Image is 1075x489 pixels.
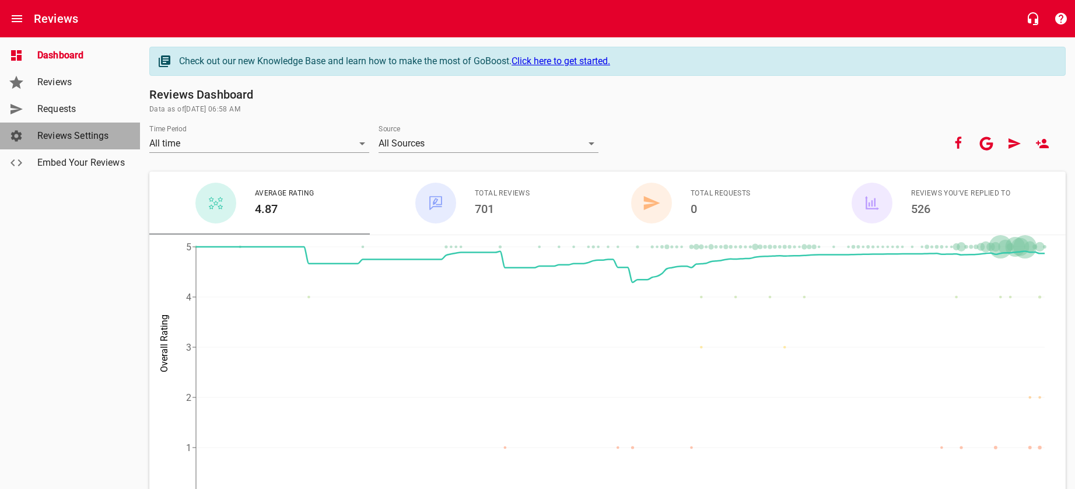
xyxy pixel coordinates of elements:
tspan: 2 [186,392,191,403]
span: Reviews You've Replied To [911,188,1010,200]
a: Click here to get started. [512,55,610,67]
label: Source [379,125,400,132]
span: Average Rating [255,188,314,200]
div: All Sources [379,134,598,153]
h6: 526 [911,200,1010,218]
span: Requests [37,102,126,116]
div: Check out our new Knowledge Base and learn how to make the most of GoBoost. [179,54,1053,68]
button: Your google account is connected [972,130,1000,158]
h6: 701 [475,200,530,218]
span: Total Reviews [475,188,530,200]
a: New User [1028,130,1056,158]
a: Request Review [1000,130,1028,158]
span: Data as of [DATE] 06:58 AM [149,104,1066,116]
button: Your Facebook account is connected [944,130,972,158]
h6: 4.87 [255,200,314,218]
span: Dashboard [37,48,126,62]
button: Live Chat [1019,5,1047,33]
span: Reviews [37,75,126,89]
button: Open drawer [3,5,31,33]
span: Reviews Settings [37,129,126,143]
div: All time [149,134,369,153]
span: Embed Your Reviews [37,156,126,170]
span: Total Requests [691,188,751,200]
label: Time Period [149,125,187,132]
tspan: 1 [186,442,191,453]
h6: Reviews Dashboard [149,85,1066,104]
button: Support Portal [1047,5,1075,33]
h6: Reviews [34,9,78,28]
tspan: 4 [186,292,191,303]
h6: 0 [691,200,751,218]
tspan: 3 [186,342,191,353]
tspan: Overall Rating [159,315,170,372]
tspan: 5 [186,242,191,253]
